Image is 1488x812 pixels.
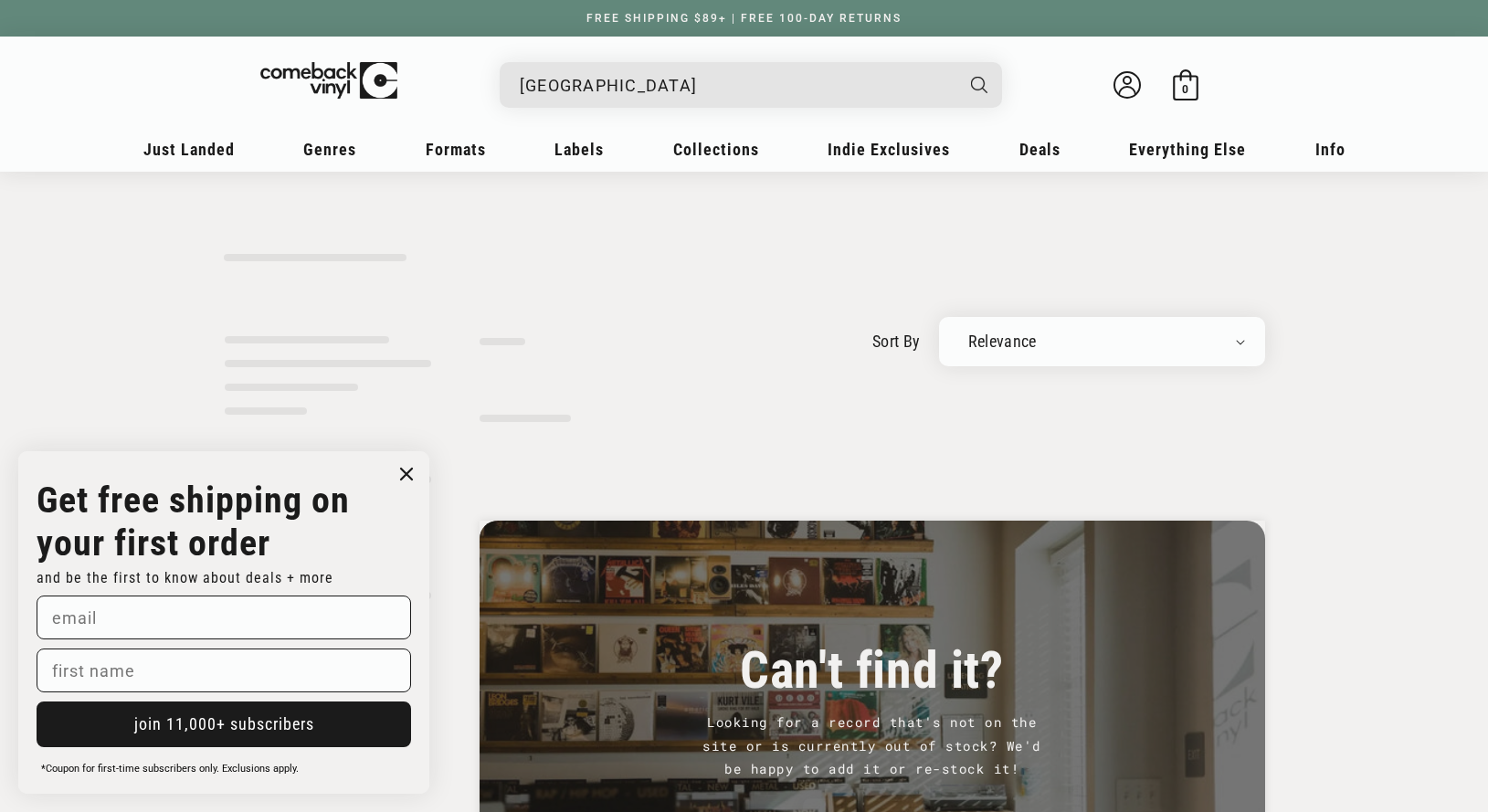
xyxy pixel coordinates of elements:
[37,701,411,747] button: join 11,000+ subscribers
[955,62,1004,108] button: Search
[37,596,411,639] input: email
[426,140,486,159] span: Formats
[303,140,356,159] span: Genres
[872,329,921,353] label: sort by
[393,460,420,488] button: Close dialog
[37,479,350,564] strong: Get free shipping on your first order
[500,62,1002,108] div: Search
[143,140,235,159] span: Just Landed
[525,650,1219,693] h3: Can't find it?
[568,12,920,25] a: FREE SHIPPING $89+ | FREE 100-DAY RETURNS
[1019,140,1061,159] span: Deals
[1315,140,1346,159] span: Info
[1182,82,1188,96] span: 0
[37,649,411,692] input: first name
[41,763,299,775] span: *Coupon for first-time subscribers only. Exclusions apply.
[828,140,950,159] span: Indie Exclusives
[37,569,333,586] span: and be the first to know about deals + more
[673,140,759,159] span: Collections
[554,140,604,159] span: Labels
[520,67,953,104] input: When autocomplete results are available use up and down arrows to review and enter to select
[1129,140,1246,159] span: Everything Else
[699,712,1046,781] p: Looking for a record that's not on the site or is currently out of stock? We'd be happy to add it...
